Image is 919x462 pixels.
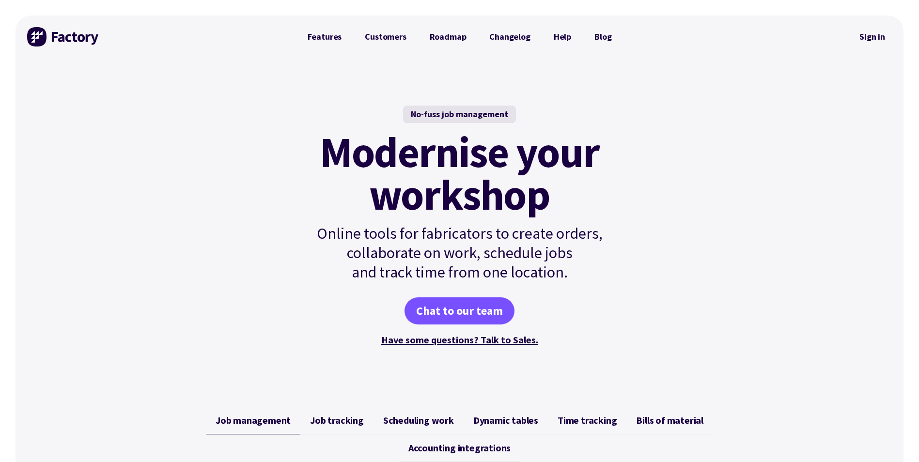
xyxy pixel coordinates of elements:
nav: Secondary Navigation [853,26,892,48]
a: Customers [353,27,418,46]
nav: Primary Navigation [296,27,623,46]
a: Changelog [478,27,542,46]
span: Job management [216,415,291,426]
a: Blog [583,27,623,46]
span: Accounting integrations [408,442,511,454]
mark: Modernise your workshop [320,131,599,216]
a: Roadmap [418,27,478,46]
a: Sign in [853,26,892,48]
span: Job tracking [310,415,364,426]
a: Have some questions? Talk to Sales. [381,334,538,346]
span: Time tracking [558,415,617,426]
span: Dynamic tables [473,415,538,426]
p: Online tools for fabricators to create orders, collaborate on work, schedule jobs and track time ... [296,224,623,282]
a: Help [542,27,583,46]
span: Bills of material [636,415,703,426]
span: Scheduling work [383,415,454,426]
div: No-fuss job management [403,106,516,123]
iframe: Chat Widget [871,416,919,462]
a: Features [296,27,354,46]
a: Chat to our team [405,297,514,324]
img: Factory [27,27,100,46]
